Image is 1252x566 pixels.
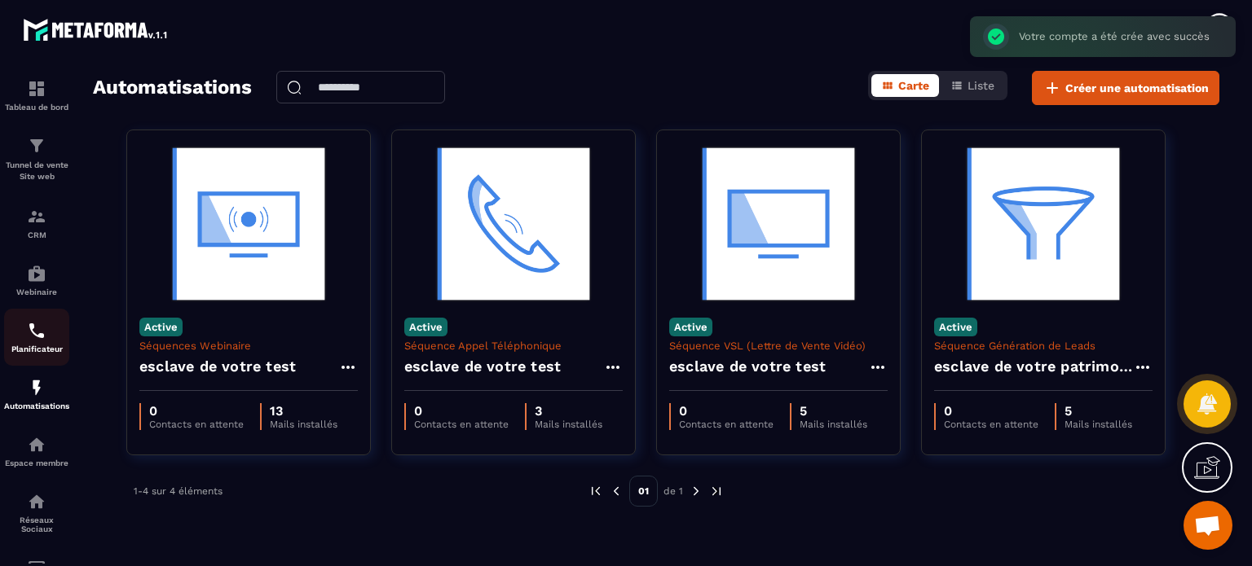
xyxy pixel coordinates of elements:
[139,318,183,336] p: Active
[4,366,69,423] a: automationsautomationsAutomatisations
[968,79,994,92] span: Liste
[4,160,69,182] p: Tunnel de vente Site web
[4,480,69,546] a: social-networksocial-networkRéseaux Sociaux
[679,419,774,430] p: Contacts en attente
[23,15,170,44] img: logo
[27,264,46,283] img: automations
[4,401,69,410] p: Automatisations
[934,355,1133,378] h4: esclave de votre patrimoine
[871,74,939,97] button: Carte
[1065,403,1132,419] p: 5
[1032,71,1219,105] button: Créer une automatisation
[898,79,929,92] span: Carte
[270,403,337,419] p: 13
[270,419,337,430] p: Mails installés
[149,403,244,419] p: 0
[934,143,1153,305] img: automation-background
[669,340,888,352] p: Séquence VSL (Lettre de Vente Vidéo)
[4,459,69,467] p: Espace membre
[669,143,888,305] img: automation-background
[4,124,69,195] a: formationformationTunnel de vente Site web
[139,143,358,305] img: automation-background
[27,136,46,156] img: formation
[944,403,1038,419] p: 0
[139,355,296,378] h4: esclave de votre test
[941,74,1004,97] button: Liste
[4,309,69,366] a: schedulerschedulerPlanificateur
[27,79,46,99] img: formation
[404,355,561,378] h4: esclave de votre test
[944,419,1038,430] p: Contacts en attente
[535,403,602,419] p: 3
[663,485,683,498] p: de 1
[414,403,509,419] p: 0
[93,71,252,105] h2: Automatisations
[4,252,69,309] a: automationsautomationsWebinaire
[4,516,69,533] p: Réseaux Sociaux
[414,419,509,430] p: Contacts en attente
[4,67,69,124] a: formationformationTableau de bord
[609,484,624,498] img: prev
[4,230,69,239] p: CRM
[404,143,623,305] img: automation-background
[800,419,867,430] p: Mails installés
[27,321,46,340] img: scheduler
[689,484,703,498] img: next
[404,318,447,336] p: Active
[589,484,603,498] img: prev
[934,340,1153,352] p: Séquence Génération de Leads
[535,419,602,430] p: Mails installés
[679,403,774,419] p: 0
[709,484,724,498] img: next
[934,318,977,336] p: Active
[1065,419,1132,430] p: Mails installés
[27,492,46,511] img: social-network
[27,435,46,454] img: automations
[139,340,358,352] p: Séquences Webinaire
[134,485,223,497] p: 1-4 sur 4 éléments
[27,378,46,397] img: automations
[27,207,46,226] img: formation
[800,403,867,419] p: 5
[4,103,69,112] p: Tableau de bord
[4,195,69,252] a: formationformationCRM
[404,340,623,352] p: Séquence Appel Téléphonique
[149,419,244,430] p: Contacts en attente
[629,476,658,507] p: 01
[4,423,69,480] a: automationsautomationsEspace membre
[669,318,712,336] p: Active
[669,355,826,378] h4: esclave de votre test
[1184,501,1232,550] a: Ouvrir le chat
[4,287,69,296] p: Webinaire
[4,344,69,353] p: Planificateur
[1065,80,1209,96] span: Créer une automatisation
